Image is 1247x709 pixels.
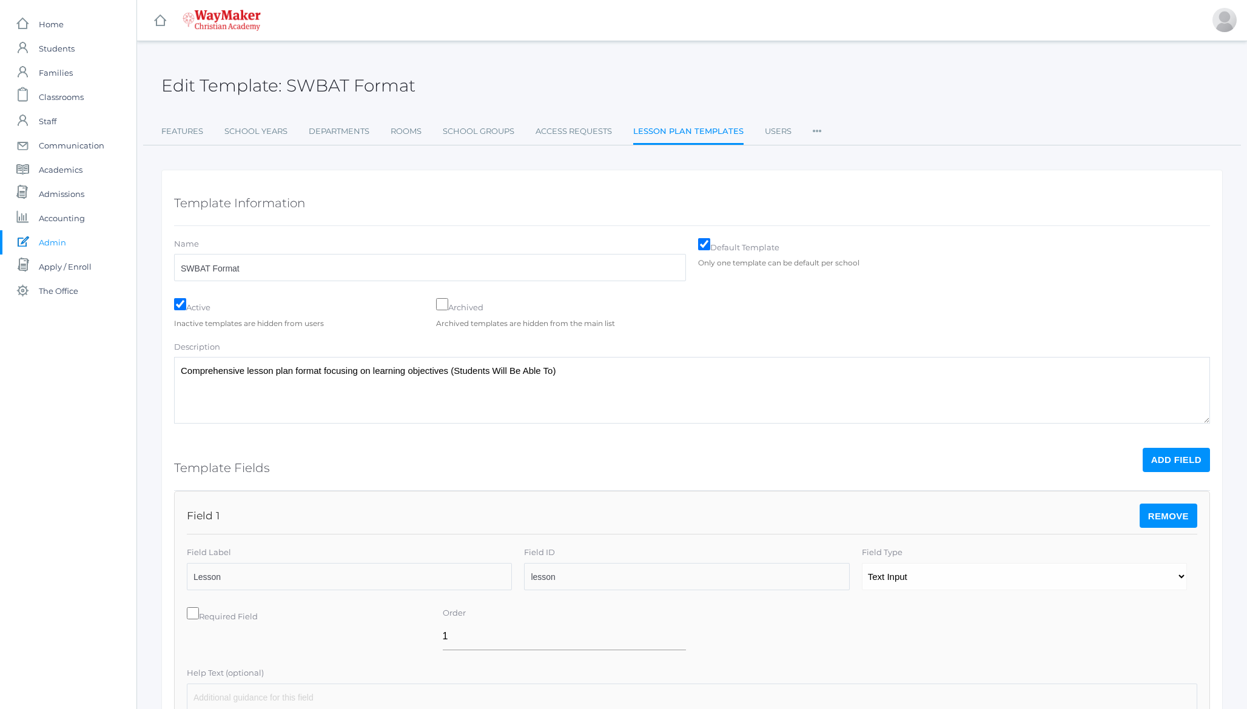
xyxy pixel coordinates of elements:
[174,318,424,329] span: Inactive templates are hidden from users
[174,238,199,250] label: Name
[224,119,287,144] a: School Years
[187,667,264,679] label: Help Text (optional)
[174,458,270,478] h5: Template Fields
[524,547,555,559] label: Field ID
[39,85,84,109] span: Classrooms
[39,279,78,303] span: The Office
[39,255,92,279] span: Apply / Enroll
[765,119,792,144] a: Users
[436,318,686,329] span: Archived templates are hidden from the main list
[174,357,1210,424] textarea: Comprehensive lesson plan format focusing on learning objectives (Students Will Be Able To)
[698,238,948,254] label: Default Template
[698,258,948,268] span: Only one template can be default per school
[39,133,104,158] span: Communication
[436,298,686,314] label: Archived
[174,298,186,310] input: Active
[698,238,710,250] input: Default Template
[536,119,612,144] a: Access Requests
[436,298,448,310] input: Archived
[174,193,305,213] h5: Template Information
[161,76,415,95] h2: Edit Template: SWBAT Format
[39,158,82,182] span: Academics
[39,230,66,255] span: Admin
[1212,8,1237,32] div: Jason Roberts
[862,547,902,559] label: Field Type
[183,10,261,31] img: 4_waymaker-logo-stack-white.png
[443,607,466,619] label: Order
[39,182,84,206] span: Admissions
[174,341,220,353] label: Description
[443,119,514,144] a: School Groups
[39,206,85,230] span: Accounting
[187,510,220,522] h5: Field 1
[39,36,75,61] span: Students
[187,547,231,559] label: Field Label
[1143,448,1210,472] button: Add Field
[187,607,199,619] input: Required Field
[174,298,424,314] label: Active
[161,119,203,144] a: Features
[391,119,422,144] a: Rooms
[187,607,431,623] label: Required Field
[633,119,744,145] a: Lesson Plan Templates
[1140,504,1197,528] button: Remove
[39,12,64,36] span: Home
[309,119,369,144] a: Departments
[39,109,56,133] span: Staff
[39,61,73,85] span: Families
